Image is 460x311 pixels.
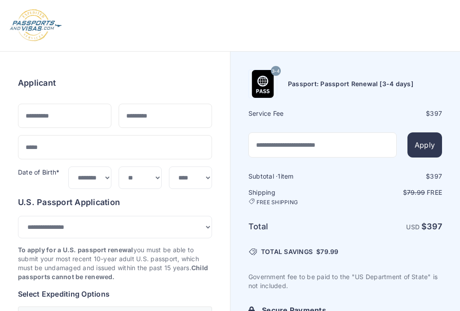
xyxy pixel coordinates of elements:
span: 397 [430,110,442,117]
span: $ [316,247,338,256]
h6: Service Fee [248,109,345,118]
div: $ [346,172,442,181]
h6: Total [248,220,345,233]
span: Free [427,188,442,196]
span: 397 [427,222,442,231]
span: TOTAL SAVINGS [261,247,313,256]
h6: Subtotal · item [248,172,345,181]
span: USD [406,223,420,231]
p: you must be able to submit your most recent 10-year adult U.S. passport, which must be undamaged ... [18,245,212,281]
button: Apply [407,132,442,158]
span: 3-4 [272,66,280,77]
p: $ [346,188,442,197]
h6: Passport: Passport Renewal [3-4 days] [288,79,413,88]
span: 1 [278,172,280,180]
strong: $ [421,222,442,231]
label: Date of Birth* [18,168,59,176]
img: Logo [9,9,62,42]
p: Government fee to be paid to the "US Department of State" is not included. [248,272,442,290]
h6: Applicant [18,77,56,89]
h6: Select Expediting Options [18,289,212,299]
h6: Shipping [248,188,345,206]
div: $ [346,109,442,118]
img: Product Name [249,70,277,98]
span: 397 [430,172,442,180]
h6: U.S. Passport Application [18,196,212,209]
strong: To apply for a U.S. passport renewal [18,246,133,254]
span: 79.99 [407,188,425,196]
span: 79.99 [320,248,338,255]
span: FREE SHIPPING [257,199,298,206]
